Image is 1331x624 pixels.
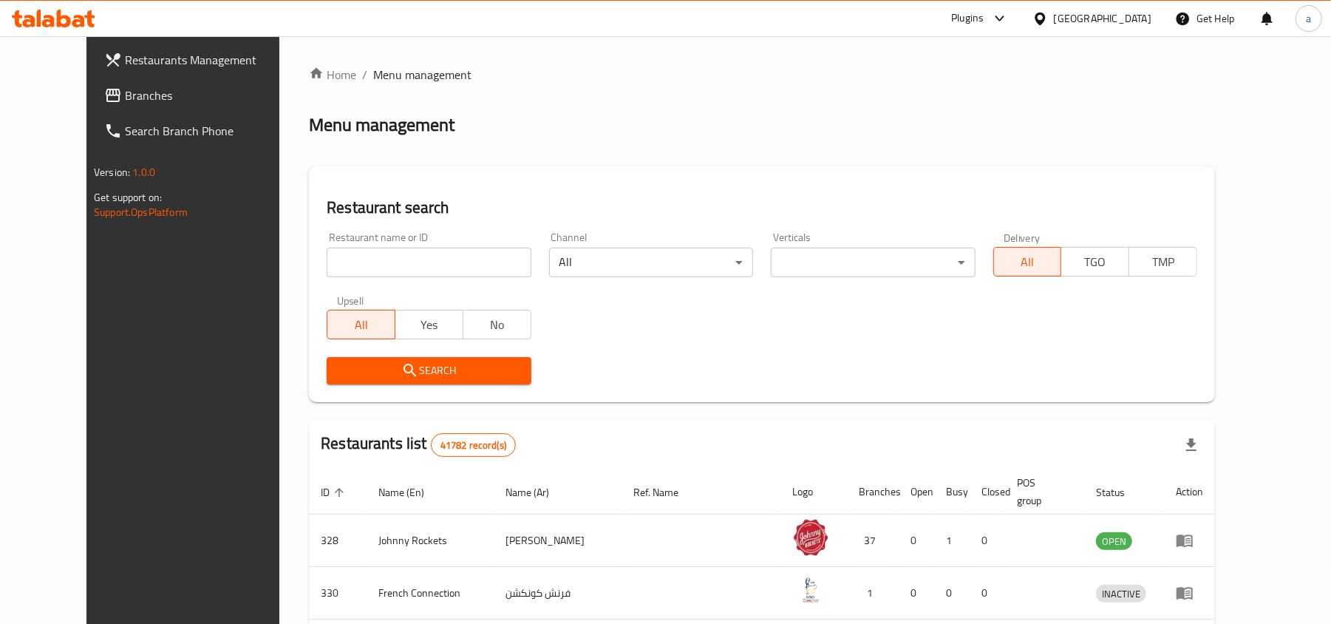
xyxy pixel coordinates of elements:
button: TGO [1061,247,1129,277]
th: Open [899,469,934,515]
div: Plugins [951,10,984,27]
span: Yes [401,314,457,336]
button: All [327,310,395,339]
button: No [463,310,531,339]
input: Search for restaurant name or ID.. [327,248,531,277]
span: No [469,314,525,336]
div: ​ [771,248,975,277]
img: Johnny Rockets [792,519,829,556]
div: Total records count [431,433,516,457]
img: French Connection [792,572,829,608]
th: Closed [970,469,1005,515]
h2: Restaurant search [327,197,1197,219]
span: All [1000,251,1056,273]
span: Search Branch Phone [125,122,297,140]
td: Johnny Rockets [367,515,494,567]
span: INACTIVE [1096,586,1146,603]
span: Version: [94,163,130,182]
span: a [1306,10,1311,27]
td: 0 [934,567,970,620]
span: Ref. Name [634,484,698,501]
td: فرنش كونكشن [494,567,622,620]
h2: Menu management [309,113,455,137]
span: 41782 record(s) [432,438,515,452]
span: OPEN [1096,533,1132,550]
td: 0 [970,515,1005,567]
td: 0 [970,567,1005,620]
td: French Connection [367,567,494,620]
button: TMP [1129,247,1197,277]
span: POS group [1017,474,1066,509]
td: [PERSON_NAME] [494,515,622,567]
span: Status [1096,484,1144,501]
td: 1 [934,515,970,567]
div: OPEN [1096,532,1132,550]
div: Export file [1174,427,1209,463]
span: TGO [1067,251,1123,273]
li: / [362,66,367,84]
button: All [993,247,1062,277]
div: Menu [1176,532,1203,549]
span: Menu management [373,66,472,84]
a: Support.OpsPlatform [94,203,188,222]
span: All [333,314,389,336]
label: Delivery [1004,232,1041,243]
th: Branches [847,469,899,515]
td: 0 [899,567,934,620]
a: Restaurants Management [92,42,309,78]
span: TMP [1135,251,1191,273]
a: Search Branch Phone [92,113,309,149]
h2: Restaurants list [321,433,516,457]
button: Search [327,357,531,384]
span: Restaurants Management [125,51,297,69]
span: Name (En) [378,484,443,501]
span: ID [321,484,349,501]
span: 1.0.0 [132,163,155,182]
td: 328 [309,515,367,567]
label: Upsell [337,295,364,305]
span: Search [338,362,519,380]
span: Get support on: [94,188,162,207]
span: Name (Ar) [505,484,568,501]
nav: breadcrumb [309,66,1215,84]
td: 330 [309,567,367,620]
div: All [549,248,753,277]
th: Logo [780,469,847,515]
a: Home [309,66,356,84]
td: 1 [847,567,899,620]
div: [GEOGRAPHIC_DATA] [1054,10,1151,27]
th: Busy [934,469,970,515]
td: 37 [847,515,899,567]
span: Branches [125,87,297,104]
th: Action [1164,469,1215,515]
td: 0 [899,515,934,567]
div: Menu [1176,584,1203,602]
button: Yes [395,310,463,339]
a: Branches [92,78,309,113]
